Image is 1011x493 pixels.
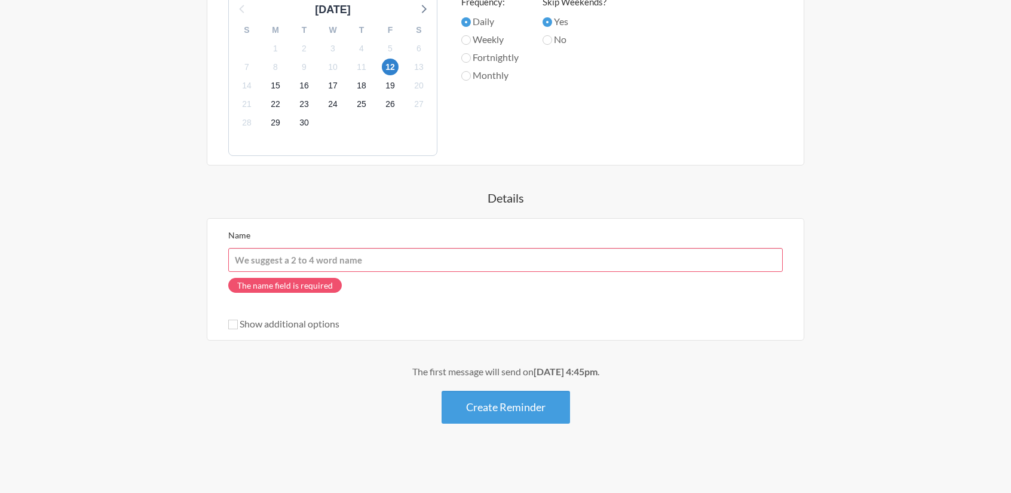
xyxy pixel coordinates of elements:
label: Fortnightly [461,50,519,65]
span: Tuesday, October 28, 2025 [238,115,255,131]
span: Thursday, October 16, 2025 [296,78,313,94]
span: Sunday, October 19, 2025 [382,78,399,94]
span: Thursday, October 23, 2025 [296,96,313,113]
span: Friday, October 24, 2025 [324,96,341,113]
span: Monday, October 13, 2025 [410,59,427,75]
input: We suggest a 2 to 4 word name [228,248,783,272]
span: Sunday, October 26, 2025 [382,96,399,113]
span: Tuesday, October 7, 2025 [238,59,255,75]
div: T [290,21,318,39]
label: No [543,32,606,47]
label: Name [228,230,250,240]
span: Thursday, October 9, 2025 [296,59,313,75]
span: Saturday, October 25, 2025 [353,96,370,113]
span: Wednesday, October 15, 2025 [267,78,284,94]
label: Weekly [461,32,519,47]
span: Monday, October 20, 2025 [410,78,427,94]
span: Saturday, October 4, 2025 [353,40,370,57]
span: Monday, October 6, 2025 [410,40,427,57]
input: Daily [461,17,471,27]
div: W [318,21,347,39]
input: Monthly [461,71,471,81]
input: Yes [543,17,552,27]
span: Saturday, October 18, 2025 [353,78,370,94]
label: Show additional options [228,318,339,329]
span: Friday, October 10, 2025 [324,59,341,75]
span: Wednesday, October 1, 2025 [267,40,284,57]
span: Wednesday, October 8, 2025 [267,59,284,75]
span: Tuesday, October 14, 2025 [238,78,255,94]
button: Create Reminder [442,391,570,424]
span: Sunday, October 5, 2025 [382,40,399,57]
div: The first message will send on . [159,365,852,379]
h4: Details [159,189,852,206]
span: Sunday, October 12, 2025 [382,59,399,75]
input: Weekly [461,35,471,45]
div: F [376,21,405,39]
span: Wednesday, October 22, 2025 [267,96,284,113]
span: The name field is required [228,278,342,293]
span: Thursday, October 2, 2025 [296,40,313,57]
input: Fortnightly [461,53,471,63]
strong: [DATE] 4:45pm [534,366,598,377]
div: M [261,21,290,39]
span: Friday, October 17, 2025 [324,78,341,94]
span: Tuesday, October 21, 2025 [238,96,255,113]
span: Thursday, October 30, 2025 [296,115,313,131]
label: Daily [461,14,519,29]
input: Show additional options [228,320,238,329]
span: Saturday, October 11, 2025 [353,59,370,75]
label: Monthly [461,68,519,82]
span: Wednesday, October 29, 2025 [267,115,284,131]
div: [DATE] [310,2,356,18]
div: S [405,21,433,39]
span: Friday, October 3, 2025 [324,40,341,57]
div: T [347,21,376,39]
span: Monday, October 27, 2025 [410,96,427,113]
input: No [543,35,552,45]
label: Yes [543,14,606,29]
div: S [232,21,261,39]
